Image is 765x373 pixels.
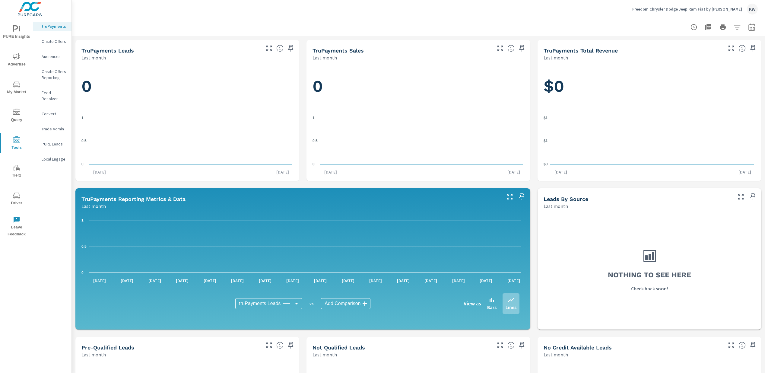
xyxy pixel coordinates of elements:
[302,301,321,306] p: vs
[239,301,281,307] span: truPayments Leads
[748,192,758,202] span: Save this to your personalized report
[81,162,84,166] text: 0
[310,278,331,284] p: [DATE]
[503,169,524,175] p: [DATE]
[116,278,138,284] p: [DATE]
[2,136,31,151] span: Tools
[495,43,505,53] button: Make Fullscreen
[81,218,84,222] text: 1
[2,164,31,179] span: Tier2
[517,192,527,202] span: Save this to your personalized report
[42,156,67,162] p: Local Engage
[264,340,274,350] button: Make Fullscreen
[550,169,571,175] p: [DATE]
[313,76,524,97] h1: 0
[33,67,71,82] div: Onsite Offers Reporting
[33,139,71,148] div: PURE Leads
[495,340,505,350] button: Make Fullscreen
[33,109,71,118] div: Convert
[264,43,274,53] button: Make Fullscreen
[42,53,67,59] p: Audiences
[544,76,755,97] h1: $0
[448,278,469,284] p: [DATE]
[365,278,386,284] p: [DATE]
[81,351,106,358] p: Last month
[507,45,515,52] span: Number of sales matched to a truPayments lead. [Source: This data is sourced from the dealer's DM...
[81,47,134,54] h5: truPayments Leads
[632,6,742,12] p: Freedom Chrysler Dodge Jeep Ram Fiat by [PERSON_NAME]
[505,192,515,202] button: Make Fullscreen
[89,169,110,175] p: [DATE]
[2,192,31,207] span: Driver
[81,139,87,143] text: 0.5
[81,196,186,202] h5: truPayments Reporting Metrics & Data
[33,88,71,103] div: Feed Resolver
[42,126,67,132] p: Trade Admin
[2,109,31,123] span: Query
[748,340,758,350] span: Save this to your personalized report
[748,43,758,53] span: Save this to your personalized report
[738,342,746,349] span: A lead that has been submitted but has not gone through the credit application process.
[255,278,276,284] p: [DATE]
[506,304,516,311] p: Lines
[2,216,31,238] span: Leave Feedback
[42,23,67,29] p: truPayments
[33,124,71,133] div: Trade Admin
[33,22,71,31] div: truPayments
[544,54,568,61] p: Last month
[544,116,548,120] text: $1
[172,278,193,284] p: [DATE]
[282,278,303,284] p: [DATE]
[746,21,758,33] button: Select Date Range
[33,52,71,61] div: Audiences
[81,54,106,61] p: Last month
[313,351,337,358] p: Last month
[33,37,71,46] div: Onsite Offers
[199,278,221,284] p: [DATE]
[227,278,248,284] p: [DATE]
[0,18,33,240] div: nav menu
[736,192,746,202] button: Make Fullscreen
[81,244,87,249] text: 0.5
[726,340,736,350] button: Make Fullscreen
[464,301,481,307] h6: View as
[608,270,691,280] h3: Nothing to see here
[42,69,67,81] p: Onsite Offers Reporting
[734,169,755,175] p: [DATE]
[235,298,302,309] div: truPayments Leads
[81,116,84,120] text: 1
[320,169,341,175] p: [DATE]
[286,43,296,53] span: Save this to your personalized report
[738,45,746,52] span: Total revenue from sales matched to a truPayments lead. [Source: This data is sourced from the de...
[544,351,568,358] p: Last month
[81,271,84,275] text: 0
[81,344,134,351] h5: Pre-Qualified Leads
[507,342,515,349] span: A basic review has been done and has not approved the credit worthiness of the lead by the config...
[42,38,67,44] p: Onsite Offers
[517,340,527,350] span: Save this to your personalized report
[475,278,497,284] p: [DATE]
[2,53,31,68] span: Advertise
[517,43,527,53] span: Save this to your personalized report
[2,81,31,96] span: My Market
[2,25,31,40] span: PURE Insights
[731,21,743,33] button: Apply Filters
[286,340,296,350] span: Save this to your personalized report
[42,111,67,117] p: Convert
[276,45,284,52] span: The number of truPayments leads.
[313,116,315,120] text: 1
[420,278,441,284] p: [DATE]
[325,301,360,307] span: Add Comparison
[487,304,497,311] p: Bars
[313,139,318,143] text: 0.5
[313,344,365,351] h5: Not Qualified Leads
[717,21,729,33] button: Print Report
[544,162,548,166] text: $0
[81,202,106,210] p: Last month
[544,47,618,54] h5: truPayments Total Revenue
[544,202,568,210] p: Last month
[631,285,668,292] p: Check back soon!
[726,43,736,53] button: Make Fullscreen
[89,278,110,284] p: [DATE]
[338,278,359,284] p: [DATE]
